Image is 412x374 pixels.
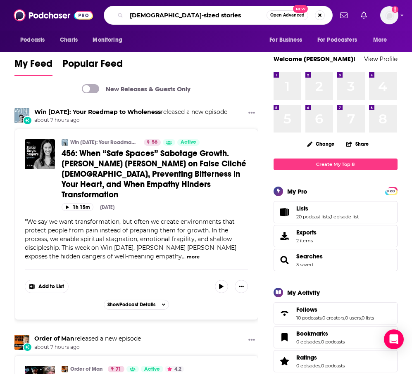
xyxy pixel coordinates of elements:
[245,335,258,345] button: Show More Button
[107,302,155,308] span: Show Podcast Details
[276,331,293,343] a: Bookmarks
[245,108,258,118] button: Show More Button
[20,34,45,46] span: Podcasts
[62,148,248,200] a: 456: When “Safe Spaces” Sabotage Growth. [PERSON_NAME] [PERSON_NAME] on False Cliché [DEMOGRAPHIC...
[144,365,160,374] span: Active
[25,280,68,293] button: Show More Button
[317,34,357,46] span: For Podcasters
[93,34,122,46] span: Monitoring
[25,218,236,260] span: "
[62,57,123,75] span: Popular Feed
[23,343,32,352] div: New Episode
[87,32,133,48] button: open menu
[25,218,236,260] span: We say we want transformation, but often we create environments that protect people from pain ins...
[312,32,369,48] button: open menu
[322,315,344,321] a: 0 creators
[296,205,308,212] span: Lists
[296,306,317,313] span: Follows
[296,339,320,345] a: 0 episodes
[108,366,124,372] a: 71
[274,302,398,324] span: Follows
[296,214,330,220] a: 20 podcast lists
[269,34,302,46] span: For Business
[274,249,398,271] span: Searches
[270,13,305,17] span: Open Advanced
[321,339,345,345] a: 0 podcasts
[367,32,398,48] button: open menu
[296,253,323,260] a: Searches
[362,315,374,321] a: 0 lists
[320,363,321,369] span: ,
[302,139,339,149] button: Change
[296,238,317,244] span: 2 items
[276,308,293,319] a: Follows
[34,108,161,116] a: Win Today: Your Roadmap to Wholeness
[296,229,317,236] span: Exports
[274,326,398,348] span: Bookmarks
[34,117,227,124] span: about 7 hours ago
[62,148,246,200] span: 456: When “Safe Spaces” Sabotage Growth. [PERSON_NAME] [PERSON_NAME] on False Cliché [DEMOGRAPHIC...
[276,230,293,242] span: Exports
[276,355,293,367] a: Ratings
[14,7,93,23] img: Podchaser - Follow, Share and Rate Podcasts
[296,315,322,321] a: 10 podcasts
[274,225,398,247] a: Exports
[274,159,398,170] a: Create My Top 8
[364,55,398,63] a: View Profile
[321,363,345,369] a: 0 podcasts
[331,214,359,220] a: 1 episode list
[62,139,68,146] img: Win Today: Your Roadmap to Wholeness
[274,55,355,63] a: Welcome [PERSON_NAME]!
[100,204,114,210] div: [DATE]
[287,289,320,296] div: My Activity
[82,84,191,93] a: New Releases & Guests Only
[235,280,248,293] button: Show More Button
[14,335,29,350] img: Order of Man
[104,300,169,310] button: ShowPodcast Details
[177,139,200,146] a: Active
[296,363,320,369] a: 0 episodes
[386,188,396,194] span: PRO
[60,34,78,46] span: Charts
[55,32,83,48] a: Charts
[70,366,102,372] a: Order of Man
[330,214,331,220] span: ,
[62,203,93,211] button: 1h 15m
[346,136,369,152] button: Share
[380,6,398,24] button: Show profile menu
[34,335,74,342] a: Order of Man
[25,139,55,169] img: 456: When “Safe Spaces” Sabotage Growth. Katie Davis Majors on False Cliché Christianity, Prevent...
[126,9,267,22] input: Search podcasts, credits, & more...
[181,138,196,147] span: Active
[345,315,361,321] a: 0 users
[104,6,333,25] div: Search podcasts, credits, & more...
[70,139,138,146] a: Win [DATE]: Your Roadmap to Wholeness
[296,306,374,313] a: Follows
[276,206,293,218] a: Lists
[62,57,123,76] a: Popular Feed
[380,6,398,24] span: Logged in as shcarlos
[264,32,312,48] button: open menu
[296,205,359,212] a: Lists
[357,8,370,22] a: Show notifications dropdown
[165,366,184,372] button: 4.2
[152,138,157,147] span: 56
[14,108,29,123] a: Win Today: Your Roadmap to Wholeness
[187,253,200,260] button: more
[384,329,404,349] div: Open Intercom Messenger
[373,34,387,46] span: More
[392,6,398,13] svg: Add a profile image
[34,108,227,116] h3: released a new episode
[296,354,317,361] span: Ratings
[62,366,68,372] img: Order of Man
[182,253,186,260] span: ...
[14,32,55,48] button: open menu
[296,330,345,337] a: Bookmarks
